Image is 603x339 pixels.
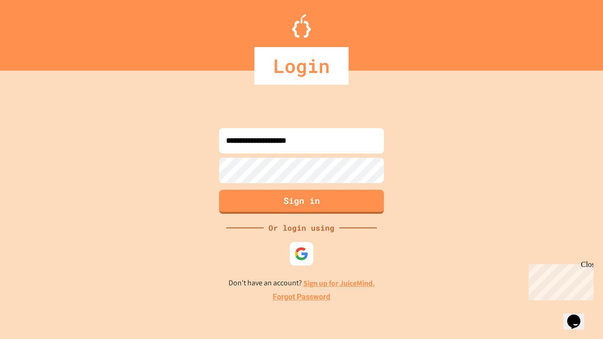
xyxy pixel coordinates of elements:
div: Login [254,47,349,85]
div: Chat with us now!Close [4,4,65,60]
iframe: chat widget [563,301,594,330]
p: Don't have an account? [228,277,375,289]
img: Logo.svg [292,14,311,38]
iframe: chat widget [525,260,594,300]
button: Sign in [219,190,384,214]
a: Sign up for JuiceMind. [303,278,375,288]
img: google-icon.svg [294,247,309,261]
a: Forgot Password [273,291,330,303]
div: Or login using [264,222,339,234]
